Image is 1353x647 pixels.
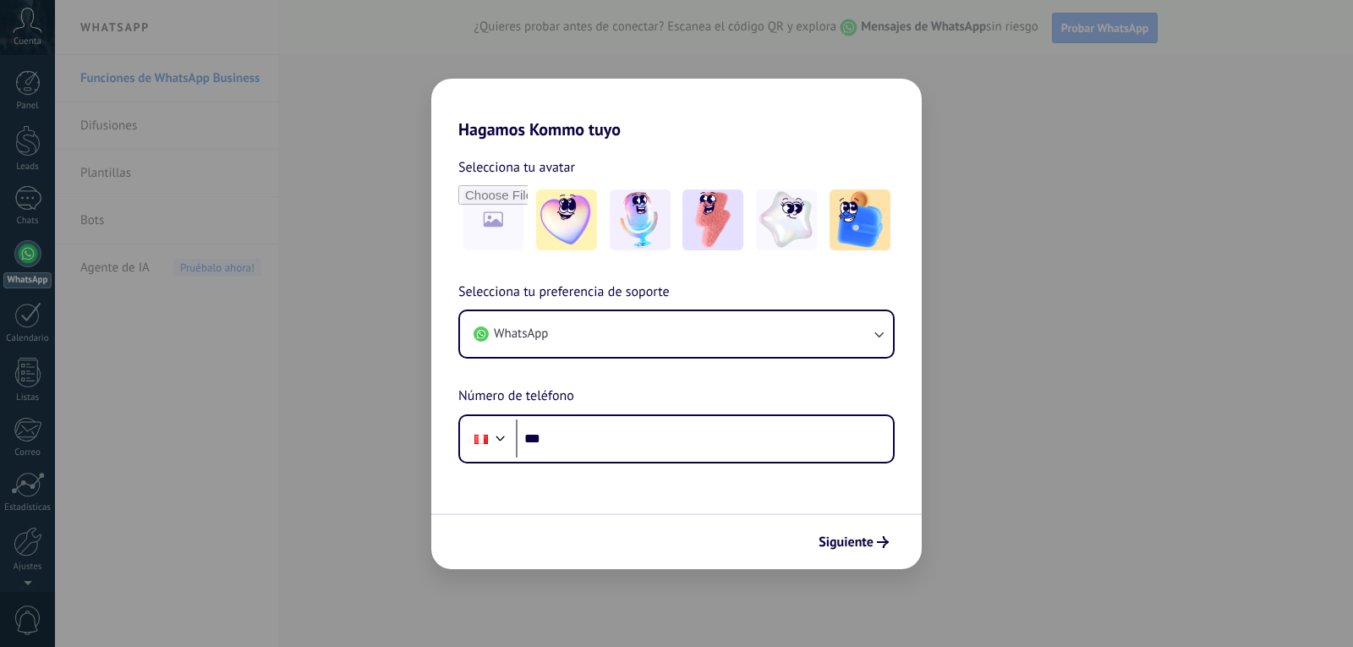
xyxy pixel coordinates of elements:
[465,421,497,457] div: Peru: + 51
[819,536,874,548] span: Siguiente
[830,189,890,250] img: -5.jpeg
[610,189,671,250] img: -2.jpeg
[682,189,743,250] img: -3.jpeg
[458,282,670,304] span: Selecciona tu preferencia de soporte
[536,189,597,250] img: -1.jpeg
[431,79,922,140] h2: Hagamos Kommo tuyo
[811,528,896,557] button: Siguiente
[458,386,574,408] span: Número de teléfono
[460,311,893,357] button: WhatsApp
[494,326,548,343] span: WhatsApp
[458,156,575,178] span: Selecciona tu avatar
[756,189,817,250] img: -4.jpeg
